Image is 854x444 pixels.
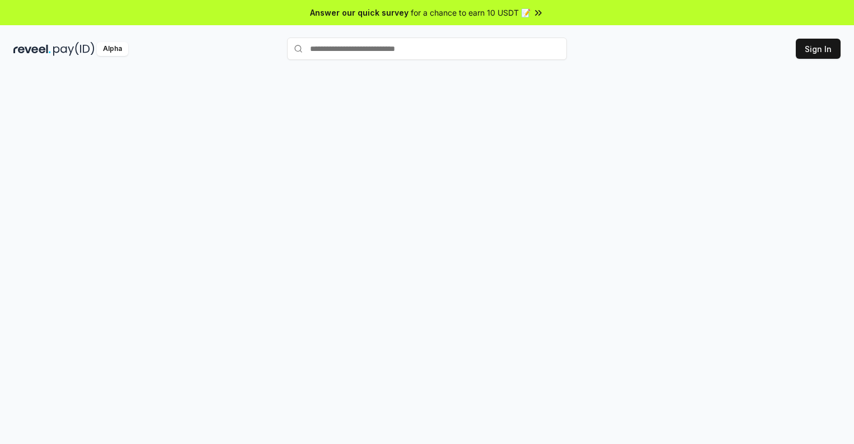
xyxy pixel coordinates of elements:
[13,42,51,56] img: reveel_dark
[53,42,95,56] img: pay_id
[97,42,128,56] div: Alpha
[796,39,841,59] button: Sign In
[411,7,531,18] span: for a chance to earn 10 USDT 📝
[310,7,409,18] span: Answer our quick survey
